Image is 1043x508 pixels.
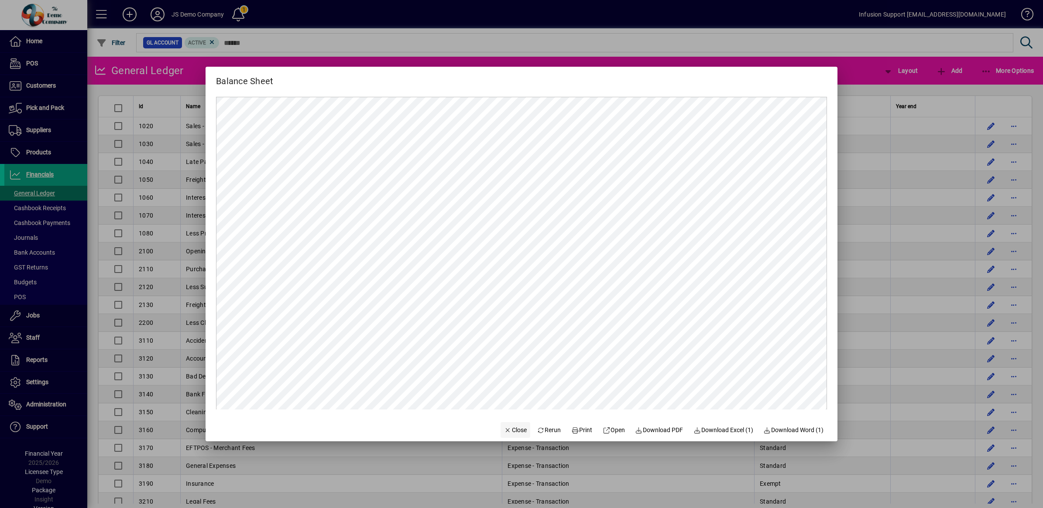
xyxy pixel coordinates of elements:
[571,426,592,435] span: Print
[568,422,596,438] button: Print
[693,426,753,435] span: Download Excel (1)
[206,67,284,88] h2: Balance Sheet
[760,422,827,438] button: Download Word (1)
[764,426,824,435] span: Download Word (1)
[537,426,561,435] span: Rerun
[632,422,687,438] a: Download PDF
[599,422,628,438] a: Open
[504,426,527,435] span: Close
[635,426,683,435] span: Download PDF
[690,422,757,438] button: Download Excel (1)
[501,422,530,438] button: Close
[603,426,625,435] span: Open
